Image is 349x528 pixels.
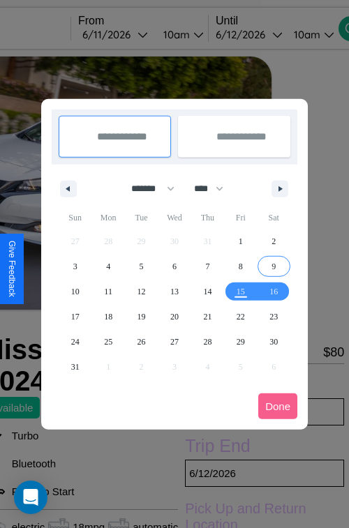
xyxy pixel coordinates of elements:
[14,481,47,514] div: Open Intercom Messenger
[258,254,290,279] button: 9
[7,241,17,297] div: Give Feedback
[91,304,124,329] button: 18
[191,279,224,304] button: 14
[125,329,158,354] button: 26
[158,304,191,329] button: 20
[272,254,276,279] span: 9
[104,304,112,329] span: 18
[203,279,211,304] span: 14
[237,329,245,354] span: 29
[59,279,91,304] button: 10
[158,329,191,354] button: 27
[104,329,112,354] span: 25
[224,254,257,279] button: 8
[269,279,278,304] span: 16
[258,229,290,254] button: 2
[138,279,146,304] span: 12
[258,393,297,419] button: Done
[170,329,179,354] span: 27
[170,279,179,304] span: 13
[269,329,278,354] span: 30
[73,254,77,279] span: 3
[59,354,91,379] button: 31
[125,279,158,304] button: 12
[191,329,224,354] button: 28
[138,329,146,354] span: 26
[239,229,243,254] span: 1
[269,304,278,329] span: 23
[237,304,245,329] span: 22
[224,206,257,229] span: Fri
[91,329,124,354] button: 25
[104,279,112,304] span: 11
[224,329,257,354] button: 29
[125,304,158,329] button: 19
[71,304,80,329] span: 17
[272,229,276,254] span: 2
[138,304,146,329] span: 19
[258,279,290,304] button: 16
[224,279,257,304] button: 15
[71,329,80,354] span: 24
[170,304,179,329] span: 20
[125,254,158,279] button: 5
[91,254,124,279] button: 4
[59,329,91,354] button: 24
[224,304,257,329] button: 22
[140,254,144,279] span: 5
[59,304,91,329] button: 17
[205,254,209,279] span: 7
[91,206,124,229] span: Mon
[125,206,158,229] span: Tue
[71,279,80,304] span: 10
[191,304,224,329] button: 21
[59,254,91,279] button: 3
[203,329,211,354] span: 28
[224,229,257,254] button: 1
[237,279,245,304] span: 15
[258,329,290,354] button: 30
[71,354,80,379] span: 31
[158,206,191,229] span: Wed
[239,254,243,279] span: 8
[258,304,290,329] button: 23
[91,279,124,304] button: 11
[106,254,110,279] span: 4
[59,206,91,229] span: Sun
[158,279,191,304] button: 13
[203,304,211,329] span: 21
[258,206,290,229] span: Sat
[191,254,224,279] button: 7
[158,254,191,279] button: 6
[191,206,224,229] span: Thu
[172,254,177,279] span: 6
